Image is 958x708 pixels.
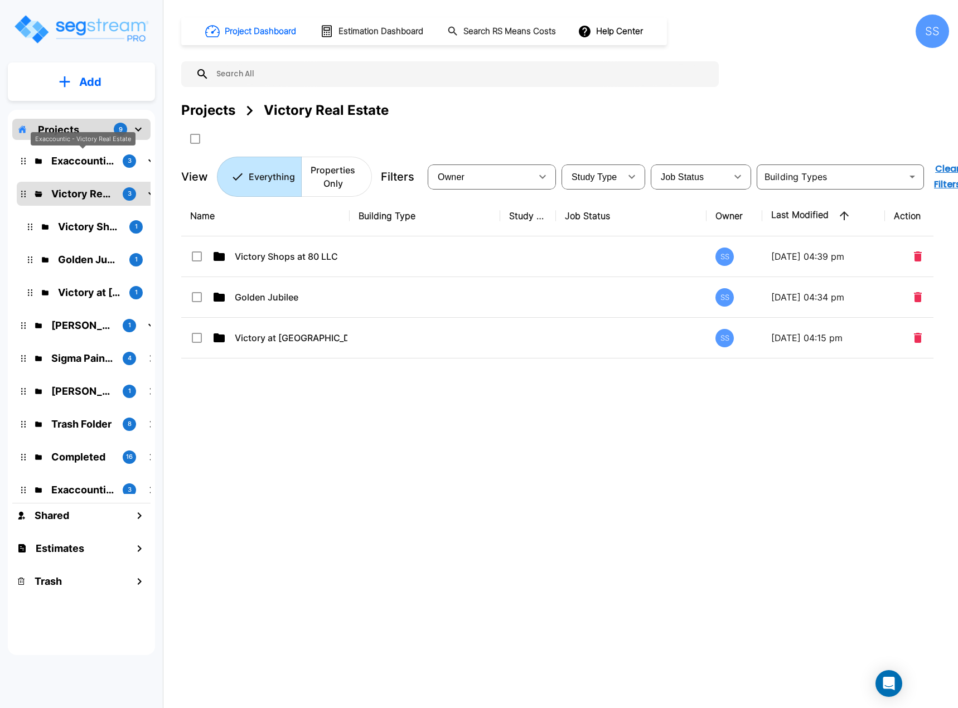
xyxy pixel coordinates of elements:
[126,452,133,462] p: 16
[249,170,295,183] p: Everything
[31,132,136,146] div: Exaccountic - Victory Real Estate
[135,288,138,297] p: 1
[209,61,713,87] input: Search All
[51,416,114,431] p: Trash Folder
[135,255,138,264] p: 1
[58,252,120,267] p: Golden Jubilee
[443,21,562,42] button: Search RS Means Costs
[217,157,302,197] button: Everything
[430,161,531,192] div: Select
[316,20,429,43] button: Estimation Dashboard
[760,169,902,185] input: Building Types
[51,482,114,497] p: Exaccountic Test Folder
[762,196,885,236] th: Last Modified
[181,168,208,185] p: View
[8,66,155,98] button: Add
[564,161,621,192] div: Select
[909,286,926,308] button: Delete
[217,157,372,197] div: Platform
[128,386,131,396] p: 1
[51,318,114,333] p: Atkinson Candy
[201,19,302,43] button: Project Dashboard
[875,670,902,697] div: Open Intercom Messenger
[301,157,372,197] button: Properties Only
[500,196,556,236] th: Study Type
[264,100,389,120] div: Victory Real Estate
[51,351,114,366] p: Sigma Pain Clinic
[36,541,84,556] h1: Estimates
[128,156,132,166] p: 3
[225,25,296,38] h1: Project Dashboard
[128,485,132,494] p: 3
[35,574,62,589] h1: Trash
[885,196,957,236] th: Action
[715,248,734,266] div: SS
[707,196,762,236] th: Owner
[181,100,235,120] div: Projects
[79,74,101,90] p: Add
[58,285,120,300] p: Victory at Forney
[661,172,704,182] span: Job Status
[58,219,120,234] p: Victory Shops at 80 LLC
[35,508,69,523] h1: Shared
[771,250,876,263] p: [DATE] 04:39 pm
[51,449,114,464] p: Completed
[128,419,132,429] p: 8
[904,169,920,185] button: Open
[235,250,347,263] p: Victory Shops at 80 LLC
[909,327,926,349] button: Delete
[235,331,347,345] p: Victory at [GEOGRAPHIC_DATA]
[715,329,734,347] div: SS
[575,21,647,42] button: Help Center
[184,128,206,150] button: SelectAll
[51,153,114,168] p: Exaccountic - Victory Real Estate
[128,353,132,363] p: 4
[128,189,132,198] p: 3
[771,290,876,304] p: [DATE] 04:34 pm
[13,13,149,45] img: Logo
[916,14,949,48] div: SS
[926,327,949,349] button: More-Options
[308,163,358,190] p: Properties Only
[119,125,123,134] p: 9
[556,196,707,236] th: Job Status
[653,161,727,192] div: Select
[926,245,949,268] button: More-Options
[926,286,949,308] button: More-Options
[338,25,423,38] h1: Estimation Dashboard
[715,288,734,307] div: SS
[572,172,617,182] span: Study Type
[350,196,500,236] th: Building Type
[463,25,556,38] h1: Search RS Means Costs
[909,245,926,268] button: Delete
[381,168,414,185] p: Filters
[128,321,131,330] p: 1
[51,186,114,201] p: Victory Real Estate
[235,290,347,304] p: Golden Jubilee
[51,384,114,399] p: McLane Rental Properties
[438,172,465,182] span: Owner
[38,122,79,137] p: Projects
[181,196,350,236] th: Name
[771,331,876,345] p: [DATE] 04:15 pm
[135,222,138,231] p: 1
